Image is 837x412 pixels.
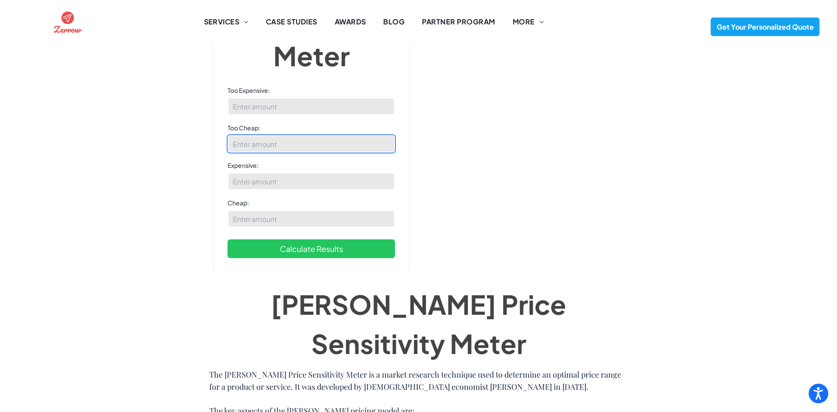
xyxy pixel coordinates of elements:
label: Too Cheap: [228,123,395,132]
input: Enter amount [228,98,395,115]
a: BLOG [374,17,413,27]
span: The [PERSON_NAME] Price Sensitivity Meter is a market research technique used to determine an opt... [209,369,621,392]
a: CASE STUDIES [257,17,326,27]
label: Expensive: [228,161,395,170]
span: [PERSON_NAME] Price Sensitivity Meter [271,288,566,360]
a: SERVICES [195,17,257,27]
span: Get Your Personalized Quote [714,18,817,36]
a: Get Your Personalized Quote [711,17,820,36]
a: MORE [504,17,552,27]
img: the logo for zernow is a red circle with an airplane in it . [52,7,83,37]
label: Cheap: [228,198,395,207]
a: PARTNER PROGRAM [413,17,504,27]
input: Enter amount [228,210,395,228]
input: Enter amount [228,173,395,190]
input: Enter amount [228,135,395,153]
label: Too Expensive: [228,86,395,95]
button: Calculate Results [228,239,395,258]
a: AWARDS [326,17,375,27]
